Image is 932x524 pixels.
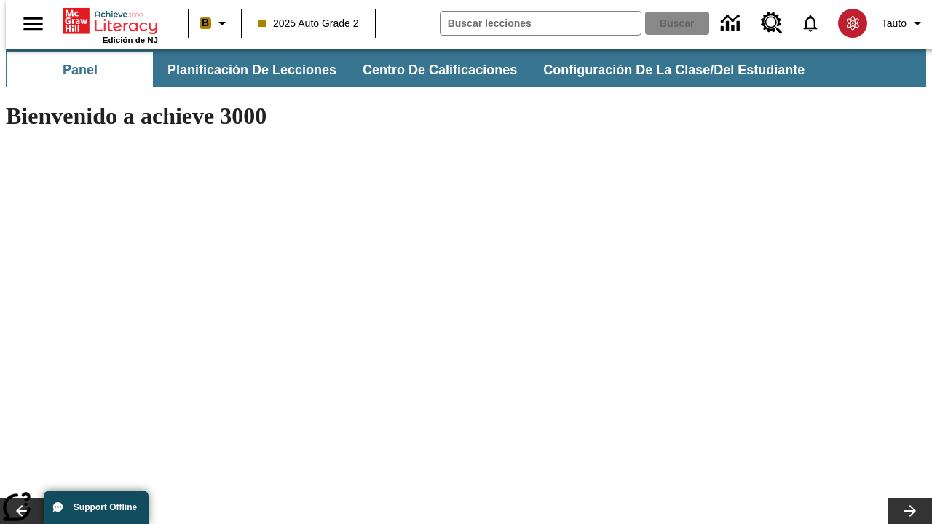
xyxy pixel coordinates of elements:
[63,5,158,44] div: Portada
[441,12,641,35] input: Buscar campo
[363,62,517,79] span: Centro de calificaciones
[543,62,805,79] span: Configuración de la clase/del estudiante
[351,52,529,87] button: Centro de calificaciones
[838,9,867,38] img: avatar image
[63,62,98,79] span: Panel
[882,16,907,31] span: Tauto
[6,12,213,25] body: Máximo 600 caracteres
[532,52,816,87] button: Configuración de la clase/del estudiante
[791,4,829,42] a: Notificaciones
[829,4,876,42] button: Escoja un nuevo avatar
[888,498,932,524] button: Carrusel de lecciones, seguir
[7,52,153,87] button: Panel
[6,52,818,87] div: Subbarra de navegación
[156,52,348,87] button: Planificación de lecciones
[202,14,209,32] span: B
[12,2,55,45] button: Abrir el menú lateral
[6,49,926,87] div: Subbarra de navegación
[103,36,158,44] span: Edición de NJ
[258,16,359,31] span: 2025 Auto Grade 2
[74,502,137,512] span: Support Offline
[752,4,791,43] a: Centro de recursos, Se abrirá en una pestaña nueva.
[194,10,237,36] button: Boost El color de la clase es anaranjado claro. Cambiar el color de la clase.
[63,7,158,36] a: Portada
[167,62,336,79] span: Planificación de lecciones
[44,491,149,524] button: Support Offline
[6,103,635,130] h1: Bienvenido a achieve 3000
[712,4,752,44] a: Centro de información
[876,10,932,36] button: Perfil/Configuración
